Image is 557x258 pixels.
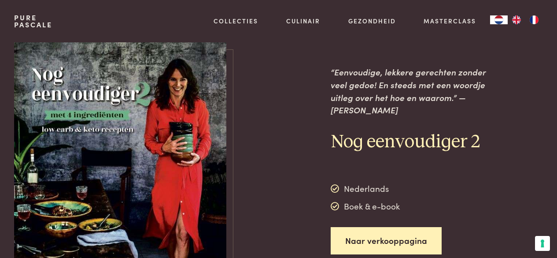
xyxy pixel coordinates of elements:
[535,236,550,251] button: Uw voorkeuren voor toestemming voor trackingtechnologieën
[508,15,543,24] ul: Language list
[525,15,543,24] a: FR
[490,15,543,24] aside: Language selected: Nederlands
[331,200,400,213] div: Boek & e-book
[331,227,442,255] a: Naar verkooppagina
[214,16,258,26] a: Collecties
[286,16,320,26] a: Culinair
[331,182,400,195] div: Nederlands
[490,15,508,24] a: NL
[424,16,476,26] a: Masterclass
[14,14,52,28] a: PurePascale
[508,15,525,24] a: EN
[331,66,498,116] p: “Eenvoudige, lekkere gerechten zonder veel gedoe! En steeds met een woordje uitleg over het hoe e...
[331,131,498,154] h2: Nog eenvoudiger 2
[348,16,396,26] a: Gezondheid
[490,15,508,24] div: Language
